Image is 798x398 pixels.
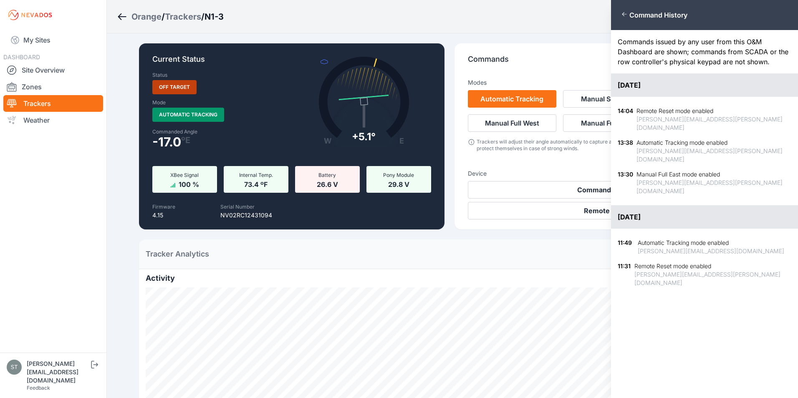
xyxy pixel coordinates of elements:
[611,30,798,73] div: Commands issued by any user from this O&M Dashboard are shown; commands from SCADA or the row con...
[618,262,631,287] div: 11:31
[618,139,633,164] div: 13:38
[636,179,791,195] div: [PERSON_NAME][EMAIL_ADDRESS][PERSON_NAME][DOMAIN_NAME]
[638,247,784,255] div: [PERSON_NAME][EMAIL_ADDRESS][DOMAIN_NAME]
[618,239,634,255] div: 11:49
[611,205,798,229] div: [DATE]
[634,270,791,287] div: [PERSON_NAME][EMAIL_ADDRESS][PERSON_NAME][DOMAIN_NAME]
[638,239,784,247] div: Automatic Tracking mode enabled
[636,107,791,115] div: Remote Reset mode enabled
[636,170,791,179] div: Manual Full East mode enabled
[618,107,633,132] div: 14:04
[636,147,791,164] div: [PERSON_NAME][EMAIL_ADDRESS][PERSON_NAME][DOMAIN_NAME]
[629,11,687,19] span: Command History
[611,73,798,97] div: [DATE]
[618,170,633,195] div: 13:30
[634,262,791,270] div: Remote Reset mode enabled
[636,139,791,147] div: Automatic Tracking mode enabled
[636,115,791,132] div: [PERSON_NAME][EMAIL_ADDRESS][PERSON_NAME][DOMAIN_NAME]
